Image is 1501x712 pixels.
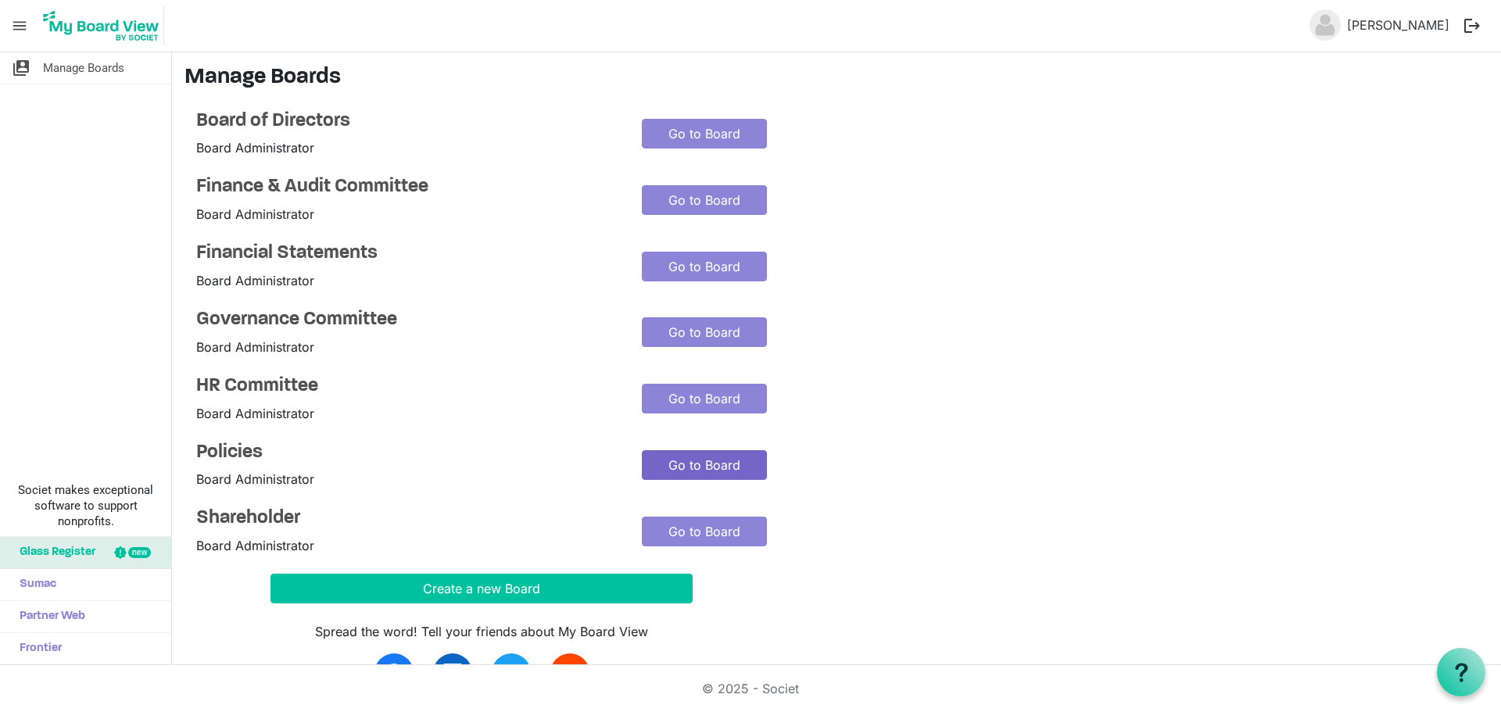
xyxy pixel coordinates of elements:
[642,317,767,347] a: Go to Board
[270,574,693,603] button: Create a new Board
[196,176,618,199] a: Finance & Audit Committee
[184,65,1488,91] h3: Manage Boards
[196,507,618,530] a: Shareholder
[12,601,85,632] span: Partner Web
[642,119,767,148] a: Go to Board
[12,537,95,568] span: Glass Register
[196,406,314,421] span: Board Administrator
[196,442,618,464] a: Policies
[196,538,314,553] span: Board Administrator
[270,622,693,641] div: Spread the word! Tell your friends about My Board View
[196,273,314,288] span: Board Administrator
[642,384,767,413] a: Go to Board
[702,681,799,696] a: © 2025 - Societ
[1456,9,1488,42] button: logout
[196,375,618,398] a: HR Committee
[38,6,164,45] img: My Board View Logo
[642,185,767,215] a: Go to Board
[642,517,767,546] a: Go to Board
[196,206,314,222] span: Board Administrator
[196,471,314,487] span: Board Administrator
[12,52,30,84] span: switch_account
[5,11,34,41] span: menu
[642,450,767,480] a: Go to Board
[196,110,618,133] a: Board of Directors
[7,482,164,529] span: Societ makes exceptional software to support nonprofits.
[1341,9,1456,41] a: [PERSON_NAME]
[1309,9,1341,41] img: no-profile-picture.svg
[38,6,170,45] a: My Board View Logo
[196,140,314,156] span: Board Administrator
[642,252,767,281] a: Go to Board
[550,653,589,692] a: email
[196,309,618,331] a: Governance Committee
[12,569,56,600] span: Sumac
[43,52,124,84] span: Manage Boards
[12,633,62,664] span: Frontier
[196,242,618,265] a: Financial Statements
[128,547,151,558] div: new
[196,339,314,355] span: Board Administrator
